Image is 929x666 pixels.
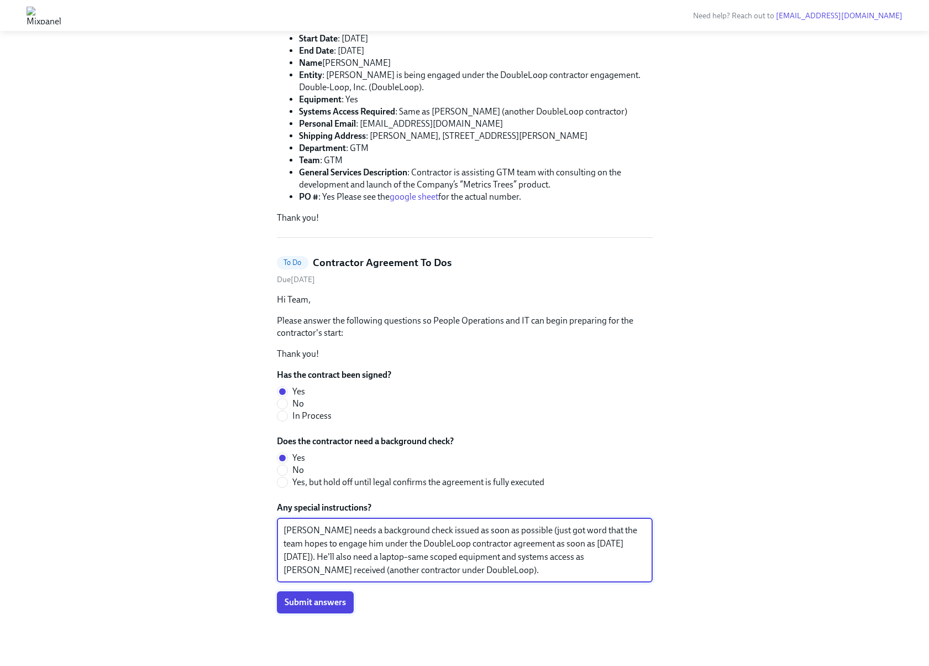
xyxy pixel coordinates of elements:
[299,191,653,203] li: : Yes Please see the for the actual number.
[299,45,334,56] strong: End Date
[277,212,653,224] p: Thank you!
[299,167,407,178] strong: General Services Description
[693,11,902,20] span: Need help? Reach out to
[277,256,653,285] a: To DoContractor Agreement To DosDue[DATE]
[277,369,391,381] label: Has the contract been signed?
[299,106,653,118] li: : Same as [PERSON_NAME] (another DoubleLoop contractor)
[284,524,646,577] textarea: [PERSON_NAME] needs a background check issued as soon as possible (just got word that the team ho...
[299,58,322,68] strong: Name
[292,386,305,398] span: Yes
[292,398,304,410] span: No
[299,191,318,202] strong: PO #
[299,154,653,166] li: : GTM
[299,118,653,130] li: : [EMAIL_ADDRESS][DOMAIN_NAME]
[299,94,342,105] strong: Equipment
[292,464,304,476] span: No
[277,435,553,448] label: Does the contractor need a background check?
[299,130,653,142] li: : [PERSON_NAME], [STREET_ADDRESS][PERSON_NAME]
[277,275,315,284] span: Saturday, September 13th 2025, 9:00 am
[27,7,61,24] img: Mixpanel
[299,33,338,44] strong: Start Date
[277,591,354,613] button: Submit answers
[277,502,653,514] label: Any special instructions?
[776,11,902,20] a: [EMAIL_ADDRESS][DOMAIN_NAME]
[299,155,320,165] strong: Team
[299,143,346,153] strong: Department
[277,258,308,267] span: To Do
[299,70,322,80] strong: Entity
[299,93,653,106] li: : Yes
[277,294,653,306] p: Hi Team,
[292,410,332,422] span: In Process
[285,597,346,608] span: Submit answers
[299,57,653,69] li: [PERSON_NAME]
[299,69,653,93] li: : [PERSON_NAME] is being engaged under the DoubleLoop contractor engagement. Double-Loop, Inc. (D...
[299,166,653,191] li: : Contractor is assisting GTM team with consulting on the development and launch of the Company’s...
[292,476,544,488] span: Yes, but hold off until legal confirms the agreement is fully executed
[299,45,653,57] li: : [DATE]
[292,452,305,464] span: Yes
[299,106,395,117] strong: Systems Access Required
[299,142,653,154] li: : GTM
[277,348,653,360] p: Thank you!
[299,33,653,45] li: : [DATE]
[299,118,356,129] strong: Personal Email
[313,256,452,270] h5: Contractor Agreement To Dos
[299,131,366,141] strong: Shipping Address
[277,315,653,339] p: Please answer the following questions so People Operations and IT can begin preparing for the con...
[390,191,438,202] a: google sheet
